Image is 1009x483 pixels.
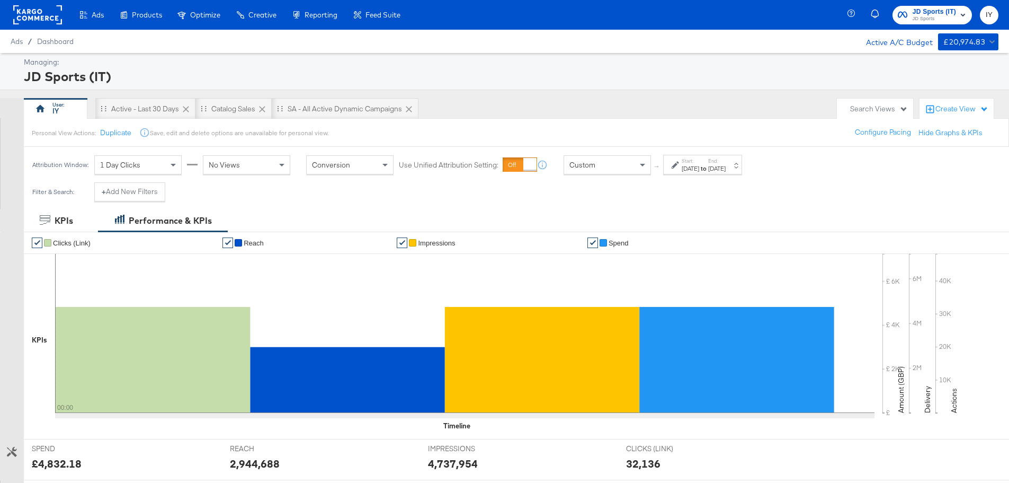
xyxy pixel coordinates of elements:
div: Managing: [24,57,996,67]
span: Conversion [312,160,350,170]
span: IMPRESSIONS [428,444,507,454]
span: / [23,37,37,46]
div: 2,944,688 [230,456,280,471]
a: ✔ [587,238,598,248]
button: £20,974.83 [938,33,998,50]
div: Create View [935,104,988,115]
div: Search Views [850,104,908,114]
text: Amount (GBP) [896,366,906,413]
button: +Add New Filters [94,182,165,201]
span: SPEND [32,444,111,454]
strong: + [102,187,106,197]
label: Use Unified Attribution Setting: [399,160,498,170]
div: Save, edit and delete options are unavailable for personal view. [150,129,328,137]
text: Delivery [923,386,932,413]
span: Reach [244,239,264,247]
button: Duplicate [100,128,131,138]
div: Active A/C Budget [855,33,933,49]
div: £4,832.18 [32,456,82,471]
div: Filter & Search: [32,188,75,196]
div: KPIs [55,215,73,227]
button: Hide Graphs & KPIs [918,128,983,138]
div: Drag to reorder tab [277,106,283,111]
span: Reporting [305,11,337,19]
a: ✔ [32,238,42,248]
span: JD Sports (IT) [913,6,956,17]
div: JD Sports (IT) [24,67,996,85]
button: IY [980,6,998,24]
strong: to [699,164,708,172]
span: 1 Day Clicks [100,160,140,170]
text: Actions [949,388,959,413]
div: Personal View Actions: [32,129,96,137]
span: IY [984,9,994,21]
div: 4,737,954 [428,456,478,471]
div: KPIs [32,335,47,345]
a: ✔ [397,238,407,248]
span: Custom [569,160,595,170]
span: Spend [609,239,629,247]
button: Configure Pacing [847,123,918,142]
div: Attribution Window: [32,161,89,169]
button: JD Sports (IT)JD Sports [892,6,972,24]
div: Drag to reorder tab [101,106,106,111]
span: Impressions [418,239,455,247]
label: End: [708,157,726,164]
span: Ads [92,11,104,19]
div: SA - All Active Dynamic Campaigns [288,104,402,114]
div: Performance & KPIs [129,215,212,227]
span: Optimize [190,11,220,19]
span: CLICKS (LINK) [626,444,706,454]
span: No Views [209,160,240,170]
span: Clicks (Link) [53,239,91,247]
span: Feed Suite [365,11,400,19]
div: Active - Last 30 Days [111,104,179,114]
span: JD Sports [913,15,956,23]
div: [DATE] [682,164,699,173]
span: Creative [248,11,276,19]
a: Dashboard [37,37,74,46]
div: IY [52,106,59,116]
a: ✔ [222,238,233,248]
span: Products [132,11,162,19]
div: Timeline [443,421,470,431]
span: ↑ [652,165,662,169]
span: REACH [230,444,309,454]
div: 32,136 [626,456,660,471]
span: Ads [11,37,23,46]
label: Start: [682,157,699,164]
div: £20,974.83 [943,36,985,49]
div: Drag to reorder tab [201,106,207,111]
div: Catalog Sales [211,104,255,114]
div: [DATE] [708,164,726,173]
